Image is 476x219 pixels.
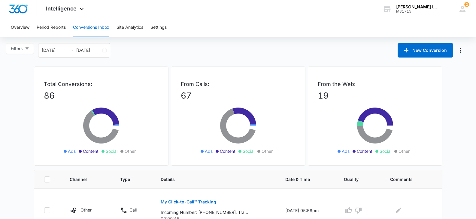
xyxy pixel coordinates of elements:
input: End date [76,47,101,54]
span: Date & Time [285,176,321,182]
button: My Click-to-Call™ Tracking [161,195,216,209]
input: Start date [42,47,67,54]
span: to [69,48,74,53]
button: New Conversion [398,43,453,58]
span: swap-right [69,48,74,53]
p: 19 [318,89,432,102]
p: 86 [44,89,159,102]
div: account id [396,9,440,13]
p: 67 [181,89,296,102]
button: Filters [6,43,34,54]
span: Other [262,148,273,154]
button: Conversions Inbox [73,18,109,37]
span: Other [125,148,136,154]
span: Social [243,148,254,154]
span: Ads [342,148,350,154]
div: notifications count [464,2,469,7]
span: Social [380,148,391,154]
button: Overview [11,18,29,37]
span: Comments [390,176,423,182]
p: Call [129,207,137,213]
span: Content [83,148,99,154]
span: Channel [70,176,97,182]
button: Manage Numbers [456,46,465,55]
div: account name [396,4,440,9]
p: My Click-to-Call™ Tracking [161,200,216,204]
span: Content [220,148,235,154]
span: Ads [205,148,213,154]
button: Settings [150,18,167,37]
p: Incoming Number: [PHONE_NUMBER], Tracking Number: [PHONE_NUMBER], Ring To: [PHONE_NUMBER], Caller... [161,209,248,215]
p: Total Conversions: [44,80,159,88]
span: Ads [68,148,76,154]
span: Filters [11,45,23,52]
span: Social [106,148,117,154]
button: Edit Comments [394,206,403,215]
p: Other [80,207,92,213]
span: Quality [344,176,367,182]
span: Intelligence [46,5,77,12]
span: Content [357,148,372,154]
span: Other [399,148,410,154]
p: From the Web: [318,80,432,88]
button: Period Reports [37,18,66,37]
button: Site Analytics [117,18,143,37]
span: 2 [464,2,469,7]
p: From Calls: [181,80,296,88]
span: Details [161,176,262,182]
span: Type [120,176,138,182]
